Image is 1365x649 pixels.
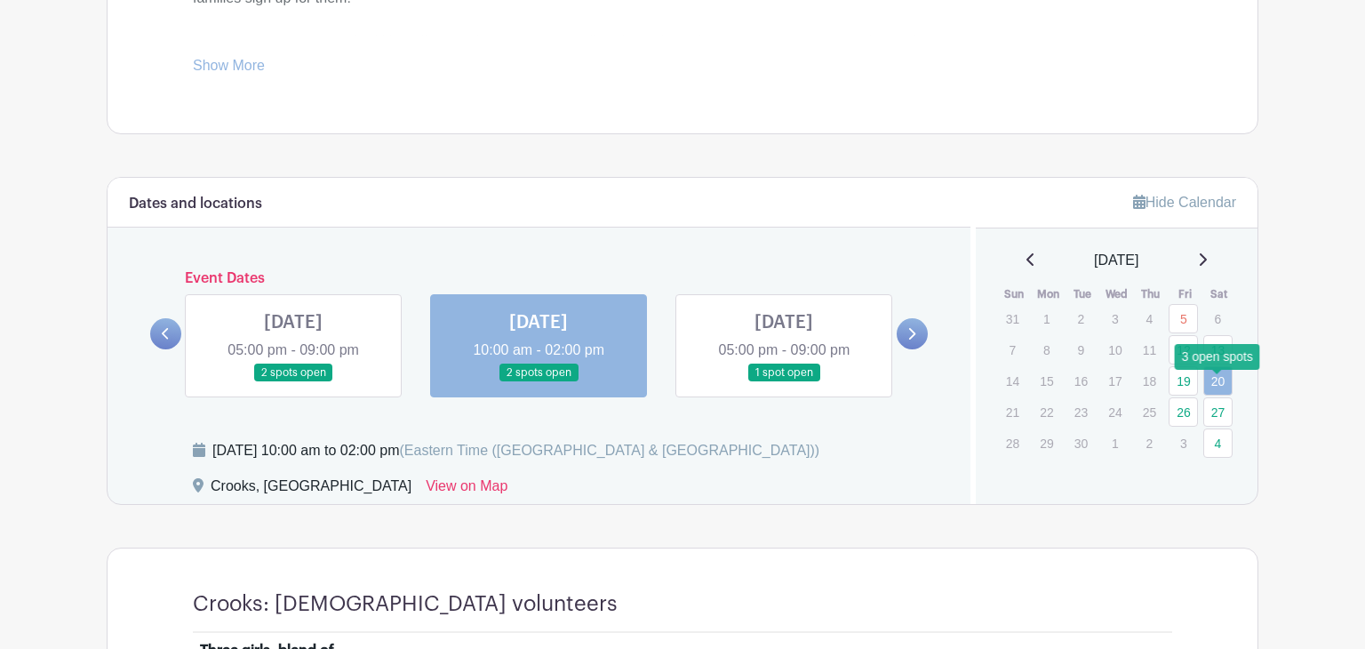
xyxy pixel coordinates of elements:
[212,440,819,461] div: [DATE] 10:00 am to 02:00 pm
[998,429,1027,457] p: 28
[426,476,507,504] a: View on Map
[1066,367,1096,395] p: 16
[1066,398,1096,426] p: 23
[129,196,262,212] h6: Dates and locations
[1203,397,1233,427] a: 27
[1203,429,1233,458] a: 4
[1032,367,1061,395] p: 15
[1135,398,1164,426] p: 25
[1066,285,1100,303] th: Tue
[193,58,265,80] a: Show More
[998,367,1027,395] p: 14
[1032,305,1061,333] p: 1
[1032,336,1061,364] p: 8
[998,336,1027,364] p: 7
[1066,336,1096,364] p: 9
[211,476,411,504] div: Crooks, [GEOGRAPHIC_DATA]
[1134,285,1169,303] th: Thu
[1032,398,1061,426] p: 22
[1066,429,1096,457] p: 30
[998,305,1027,333] p: 31
[1100,336,1130,364] p: 10
[1100,305,1130,333] p: 3
[1203,366,1233,396] a: 20
[1169,335,1198,365] a: 12
[1031,285,1066,303] th: Mon
[1099,285,1134,303] th: Wed
[1135,367,1164,395] p: 18
[1094,250,1138,271] span: [DATE]
[1203,335,1233,365] a: 13
[1202,285,1237,303] th: Sat
[1100,398,1130,426] p: 24
[998,398,1027,426] p: 21
[399,443,819,458] span: (Eastern Time ([GEOGRAPHIC_DATA] & [GEOGRAPHIC_DATA]))
[1135,429,1164,457] p: 2
[1066,305,1096,333] p: 2
[181,270,897,287] h6: Event Dates
[1175,344,1260,370] div: 3 open spots
[1100,429,1130,457] p: 1
[1168,285,1202,303] th: Fri
[1032,429,1061,457] p: 29
[1169,429,1198,457] p: 3
[1203,305,1233,333] p: 6
[1100,367,1130,395] p: 17
[1169,304,1198,333] a: 5
[1169,397,1198,427] a: 26
[1135,336,1164,364] p: 11
[1169,366,1198,396] a: 19
[193,591,618,617] h4: Crooks: [DEMOGRAPHIC_DATA] volunteers
[997,285,1032,303] th: Sun
[1135,305,1164,333] p: 4
[1133,195,1236,210] a: Hide Calendar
